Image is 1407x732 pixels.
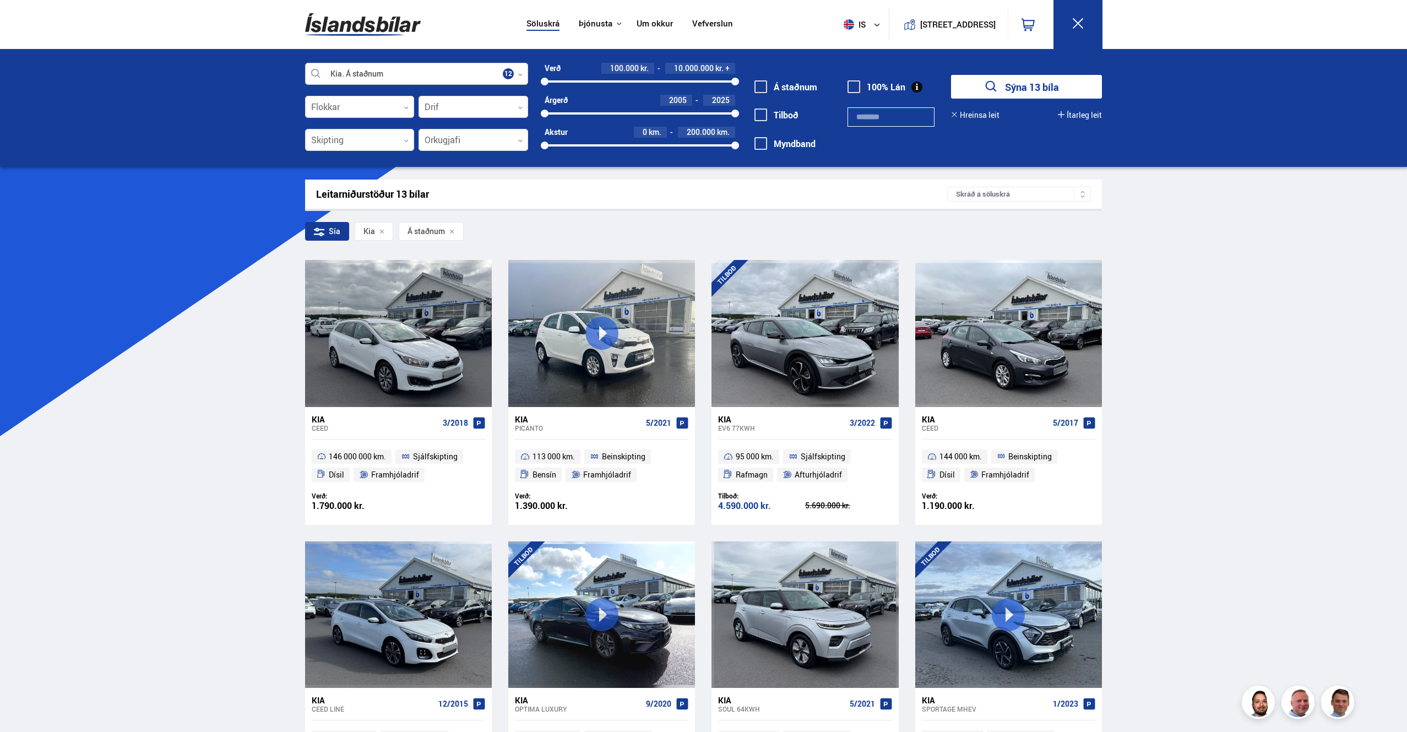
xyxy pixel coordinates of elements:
[408,227,445,236] span: Á staðnum
[915,407,1102,525] a: Kia Ceed 5/2017 144 000 km. Beinskipting Dísil Framhjóladrif Verð: 1.190.000 kr.
[947,187,1091,202] div: Skráð á söluskrá
[1243,687,1276,720] img: nhp88E3Fdnt1Opn2.png
[610,63,639,73] span: 100.000
[712,95,730,105] span: 2025
[508,407,695,525] a: Kia Picanto 5/2021 113 000 km. Beinskipting Bensín Framhjóladrif Verð: 1.390.000 kr.
[515,492,602,500] div: Verð:
[736,468,768,481] span: Rafmagn
[839,8,889,41] button: is
[363,227,375,236] span: Kia
[545,64,561,73] div: Verð
[939,468,955,481] span: Dísil
[922,695,1049,705] div: Kia
[754,82,817,92] label: Á staðnum
[718,492,805,500] div: Tilboð:
[850,419,875,427] span: 3/2022
[674,63,714,73] span: 10.000.000
[515,501,602,511] div: 1.390.000 kr.
[526,19,559,30] a: Söluskrá
[850,700,875,708] span: 5/2021
[413,450,458,463] span: Sjálfskipting
[951,75,1102,99] button: Sýna 13 bíla
[669,95,687,105] span: 2005
[515,695,642,705] div: Kia
[795,468,842,481] span: Afturhjóladrif
[637,19,673,30] a: Um okkur
[754,110,798,120] label: Tilboð
[312,492,399,500] div: Verð:
[329,468,344,481] span: Dísil
[687,127,715,137] span: 200.000
[922,501,1009,511] div: 1.190.000 kr.
[316,188,948,200] div: Leitarniðurstöður 13 bílar
[305,222,349,241] div: Sía
[1323,687,1356,720] img: FbJEzSuNWCJXmdc-.webp
[649,128,661,137] span: km.
[646,419,671,427] span: 5/2021
[922,492,1009,500] div: Verð:
[371,468,419,481] span: Framhjóladrif
[305,407,492,525] a: Kia Ceed 3/2018 146 000 000 km. Sjálfskipting Dísil Framhjóladrif Verð: 1.790.000 kr.
[646,700,671,708] span: 9/2020
[443,419,468,427] span: 3/2018
[312,424,438,432] div: Ceed
[925,20,992,29] button: [STREET_ADDRESS]
[839,19,867,30] span: is
[692,19,733,30] a: Vefverslun
[951,111,999,120] button: Hreinsa leit
[981,468,1029,481] span: Framhjóladrif
[545,128,568,137] div: Akstur
[717,128,730,137] span: km.
[640,64,649,73] span: kr.
[718,424,845,432] div: EV6 77KWH
[805,502,892,509] div: 5.690.000 kr.
[939,450,982,463] span: 144 000 km.
[579,19,612,29] button: Þjónusta
[329,450,386,463] span: 146 000 000 km.
[305,7,421,42] img: G0Ugv5HjCgRt.svg
[801,450,845,463] span: Sjálfskipting
[718,414,845,424] div: Kia
[922,424,1049,432] div: Ceed
[718,705,845,713] div: Soul 64KWH
[715,64,724,73] span: kr.
[583,468,631,481] span: Framhjóladrif
[602,450,645,463] span: Beinskipting
[1053,419,1078,427] span: 5/2017
[312,501,399,511] div: 1.790.000 kr.
[718,501,805,511] div: 4.590.000 kr.
[312,705,434,713] div: Ceed LINE
[515,424,642,432] div: Picanto
[643,127,647,137] span: 0
[848,82,905,92] label: 100% Lán
[312,695,434,705] div: Kia
[9,4,42,37] button: Open LiveChat chat widget
[1058,111,1102,120] button: Ítarleg leit
[545,96,568,105] div: Árgerð
[922,705,1049,713] div: Sportage MHEV
[515,414,642,424] div: Kia
[515,705,642,713] div: Optima LUXURY
[725,64,730,73] span: +
[438,700,468,708] span: 12/2015
[844,19,854,30] img: svg+xml;base64,PHN2ZyB4bWxucz0iaHR0cDovL3d3dy53My5vcmcvMjAwMC9zdmciIHdpZHRoPSI1MTIiIGhlaWdodD0iNT...
[533,450,575,463] span: 113 000 km.
[1008,450,1052,463] span: Beinskipting
[1053,700,1078,708] span: 1/2023
[312,414,438,424] div: Kia
[718,695,845,705] div: Kia
[754,139,816,149] label: Myndband
[736,450,774,463] span: 95 000 km.
[1283,687,1316,720] img: siFngHWaQ9KaOqBr.png
[895,9,1002,40] a: [STREET_ADDRESS]
[711,407,898,525] a: Kia EV6 77KWH 3/2022 95 000 km. Sjálfskipting Rafmagn Afturhjóladrif Tilboð: 4.590.000 kr. 5.690....
[922,414,1049,424] div: Kia
[533,468,556,481] span: Bensín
